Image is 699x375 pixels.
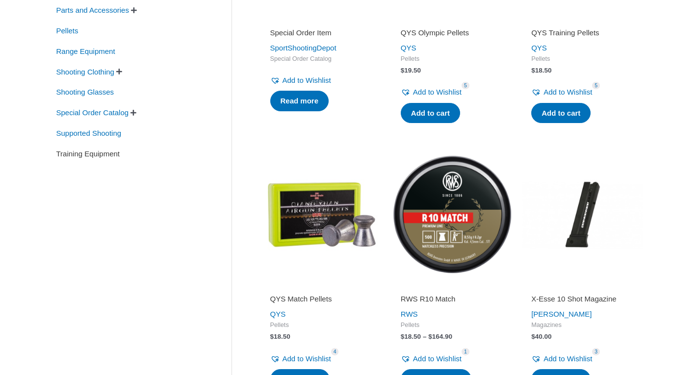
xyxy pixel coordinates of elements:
[270,91,329,111] a: Read more about “Special Order Item”
[531,333,535,340] span: $
[401,67,405,74] span: $
[531,280,634,292] iframe: Customer reviews powered by Trustpilot
[531,310,592,318] a: [PERSON_NAME]
[55,47,116,55] a: Range Equipment
[401,44,416,52] a: QYS
[531,103,591,124] a: Add to cart: “QYS Training Pellets”
[531,333,551,340] bdi: 40.00
[462,348,469,355] span: 1
[55,104,130,121] span: Special Order Catalog
[392,154,513,275] img: RWS R10 Match
[401,280,504,292] iframe: Customer reviews powered by Trustpilot
[401,67,421,74] bdi: 19.50
[592,82,600,89] span: 5
[270,352,331,366] a: Add to Wishlist
[401,103,460,124] a: Add to cart: “QYS Olympic Pellets”
[270,294,373,307] a: QYS Match Pellets
[270,280,373,292] iframe: Customer reviews powered by Trustpilot
[55,2,130,19] span: Parts and Accessories
[401,28,504,38] h2: QYS Olympic Pellets
[531,55,634,63] span: Pellets
[55,23,79,39] span: Pellets
[531,67,535,74] span: $
[531,28,634,41] a: QYS Training Pellets
[413,354,462,363] span: Add to Wishlist
[401,294,504,307] a: RWS R10 Match
[401,14,504,26] iframe: Customer reviews powered by Trustpilot
[401,55,504,63] span: Pellets
[270,74,331,87] a: Add to Wishlist
[531,85,592,99] a: Add to Wishlist
[544,354,592,363] span: Add to Wishlist
[130,109,136,116] span: 
[592,348,600,355] span: 3
[55,5,130,14] a: Parts and Accessories
[531,294,634,304] h2: X-Esse 10 Shot Magazine
[270,55,373,63] span: Special Order Catalog
[401,85,462,99] a: Add to Wishlist
[270,310,286,318] a: QYS
[401,310,418,318] a: RWS
[283,76,331,84] span: Add to Wishlist
[116,68,122,75] span: 
[413,88,462,96] span: Add to Wishlist
[55,87,115,96] a: Shooting Glasses
[544,88,592,96] span: Add to Wishlist
[270,14,373,26] iframe: Customer reviews powered by Trustpilot
[428,333,452,340] bdi: 164.90
[55,43,116,60] span: Range Equipment
[55,64,115,80] span: Shooting Clothing
[261,154,382,275] img: QYS Match Pellets
[401,294,504,304] h2: RWS R10 Match
[401,321,504,329] span: Pellets
[270,44,337,52] a: SportShootingDepot
[270,294,373,304] h2: QYS Match Pellets
[531,28,634,38] h2: QYS Training Pellets
[55,146,121,162] span: Training Equipment
[428,333,432,340] span: $
[55,84,115,100] span: Shooting Glasses
[55,128,123,137] a: Supported Shooting
[270,28,373,41] a: Special Order Item
[55,26,79,34] a: Pellets
[131,7,137,14] span: 
[401,352,462,366] a: Add to Wishlist
[531,14,634,26] iframe: Customer reviews powered by Trustpilot
[270,28,373,38] h2: Special Order Item
[401,333,405,340] span: $
[462,82,469,89] span: 5
[270,321,373,329] span: Pellets
[522,154,643,275] img: X-Esse 10 Shot Magazine
[423,333,427,340] span: –
[55,149,121,157] a: Training Equipment
[531,321,634,329] span: Magazines
[55,67,115,75] a: Shooting Clothing
[531,67,551,74] bdi: 18.50
[531,44,547,52] a: QYS
[531,352,592,366] a: Add to Wishlist
[55,125,123,142] span: Supported Shooting
[283,354,331,363] span: Add to Wishlist
[401,28,504,41] a: QYS Olympic Pellets
[401,333,421,340] bdi: 18.50
[270,333,274,340] span: $
[55,108,130,116] a: Special Order Catalog
[531,294,634,307] a: X-Esse 10 Shot Magazine
[331,348,339,355] span: 4
[270,333,290,340] bdi: 18.50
